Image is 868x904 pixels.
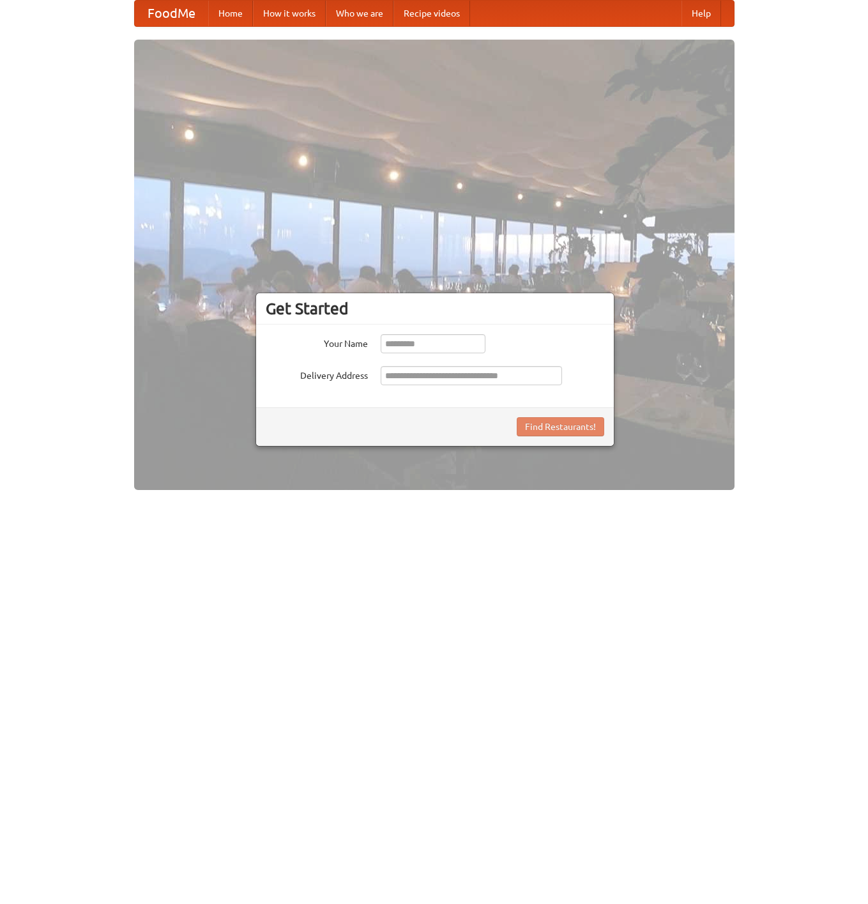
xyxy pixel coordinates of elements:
[393,1,470,26] a: Recipe videos
[135,1,208,26] a: FoodMe
[208,1,253,26] a: Home
[681,1,721,26] a: Help
[253,1,326,26] a: How it works
[517,417,604,436] button: Find Restaurants!
[266,299,604,318] h3: Get Started
[326,1,393,26] a: Who we are
[266,334,368,350] label: Your Name
[266,366,368,382] label: Delivery Address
